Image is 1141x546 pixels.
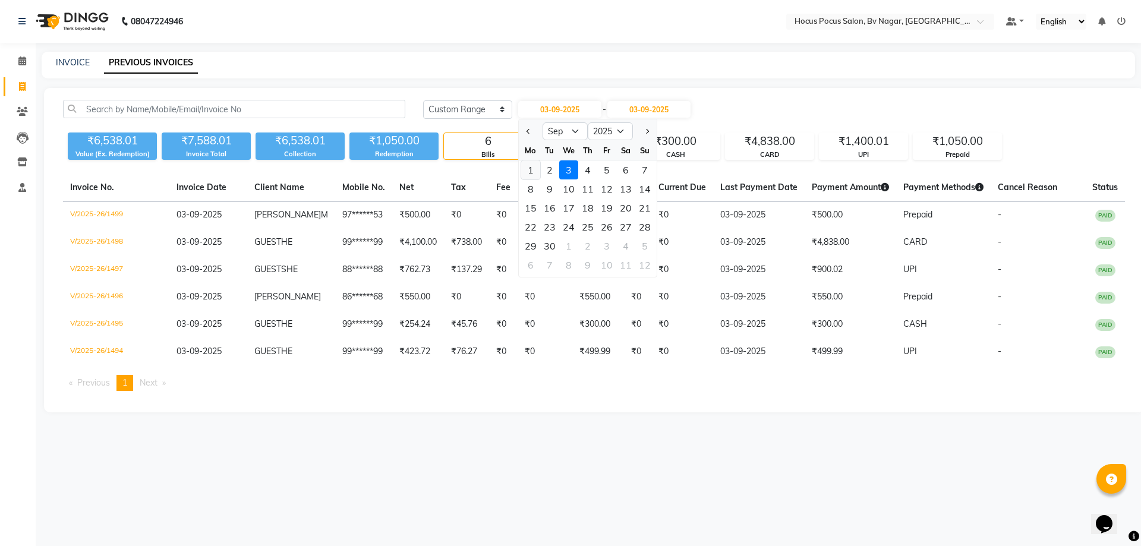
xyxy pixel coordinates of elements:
[720,182,798,192] span: Last Payment Date
[540,255,559,274] div: Tuesday, October 7, 2025
[588,122,633,140] select: Select year
[1092,182,1118,192] span: Status
[616,217,635,236] div: 27
[70,182,114,192] span: Invoice No.
[392,229,444,256] td: ₹4,100.00
[651,256,713,283] td: ₹0
[597,255,616,274] div: 10
[998,209,1001,220] span: -
[597,179,616,198] div: Friday, September 12, 2025
[597,160,616,179] div: Friday, September 5, 2025
[805,201,896,229] td: ₹500.00
[140,377,157,388] span: Next
[805,229,896,256] td: ₹4,838.00
[805,311,896,338] td: ₹300.00
[559,179,578,198] div: 10
[496,182,510,192] span: Fee
[521,179,540,198] div: 8
[713,201,805,229] td: 03-09-2025
[399,182,414,192] span: Net
[559,255,578,274] div: 8
[616,160,635,179] div: 6
[518,283,572,311] td: ₹0
[1091,498,1129,534] iframe: chat widget
[903,264,917,274] span: UPI
[578,217,597,236] div: Thursday, September 25, 2025
[1095,292,1115,304] span: PAID
[812,182,889,192] span: Payment Amount
[392,256,444,283] td: ₹762.73
[616,236,635,255] div: 4
[635,160,654,179] div: Sunday, September 7, 2025
[540,217,559,236] div: 23
[521,198,540,217] div: Monday, September 15, 2025
[63,338,169,365] td: V/2025-26/1494
[998,318,1001,329] span: -
[597,236,616,255] div: 3
[281,318,292,329] span: HE
[349,149,439,159] div: Redemption
[30,5,112,38] img: logo
[1095,237,1115,249] span: PAID
[176,236,222,247] span: 03-09-2025
[616,160,635,179] div: Saturday, September 6, 2025
[540,236,559,255] div: 30
[521,255,540,274] div: 6
[521,141,540,160] div: Mo
[451,182,466,192] span: Tax
[635,198,654,217] div: 21
[651,311,713,338] td: ₹0
[632,150,720,160] div: CASH
[256,149,345,159] div: Collection
[524,122,534,141] button: Previous month
[597,236,616,255] div: Friday, October 3, 2025
[616,255,635,274] div: Saturday, October 11, 2025
[616,179,635,198] div: 13
[254,346,281,356] span: GUEST
[254,182,304,192] span: Client Name
[176,318,222,329] span: 03-09-2025
[518,311,572,338] td: ₹0
[635,179,654,198] div: 14
[521,179,540,198] div: Monday, September 8, 2025
[578,255,597,274] div: Thursday, October 9, 2025
[444,311,489,338] td: ₹45.76
[578,179,597,198] div: Thursday, September 11, 2025
[578,160,597,179] div: 4
[651,229,713,256] td: ₹0
[521,255,540,274] div: Monday, October 6, 2025
[392,311,444,338] td: ₹254.24
[254,209,321,220] span: [PERSON_NAME]
[122,377,127,388] span: 1
[540,160,559,179] div: 2
[635,141,654,160] div: Su
[63,100,405,118] input: Search by Name/Mobile/Email/Invoice No
[521,198,540,217] div: 15
[713,311,805,338] td: 03-09-2025
[632,133,720,150] div: ₹300.00
[540,198,559,217] div: Tuesday, September 16, 2025
[176,182,226,192] span: Invoice Date
[635,255,654,274] div: 12
[540,160,559,179] div: Tuesday, September 2, 2025
[998,182,1057,192] span: Cancel Reason
[616,179,635,198] div: Saturday, September 13, 2025
[281,236,292,247] span: HE
[903,346,917,356] span: UPI
[616,198,635,217] div: 20
[903,182,984,192] span: Payment Methods
[713,229,805,256] td: 03-09-2025
[444,229,489,256] td: ₹738.00
[444,338,489,365] td: ₹76.27
[63,256,169,283] td: V/2025-26/1497
[131,5,183,38] b: 08047224946
[998,236,1001,247] span: -
[913,150,1001,160] div: Prepaid
[559,141,578,160] div: We
[489,256,518,283] td: ₹0
[559,217,578,236] div: 24
[281,264,298,274] span: SHE
[998,264,1001,274] span: -
[521,236,540,255] div: 29
[572,311,624,338] td: ₹300.00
